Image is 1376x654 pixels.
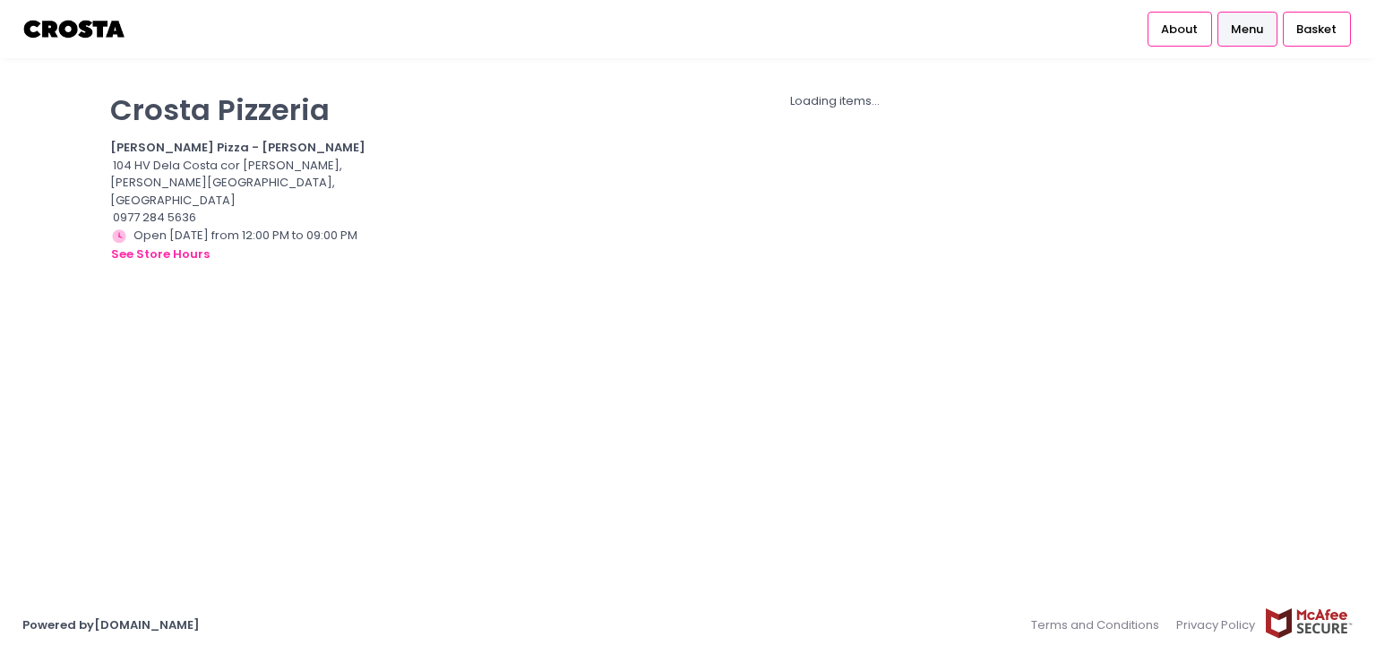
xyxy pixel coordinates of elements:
[1161,21,1198,39] span: About
[110,157,383,210] div: 104 HV Dela Costa cor [PERSON_NAME], [PERSON_NAME][GEOGRAPHIC_DATA], [GEOGRAPHIC_DATA]
[1296,21,1337,39] span: Basket
[110,209,383,227] div: 0977 284 5636
[1148,12,1212,46] a: About
[22,616,200,633] a: Powered by[DOMAIN_NAME]
[1217,12,1277,46] a: Menu
[1231,21,1263,39] span: Menu
[22,13,127,45] img: logo
[1168,607,1265,642] a: Privacy Policy
[1031,607,1168,642] a: Terms and Conditions
[1264,607,1354,639] img: mcafee-secure
[405,92,1266,110] div: Loading items...
[110,245,211,264] button: see store hours
[110,227,383,264] div: Open [DATE] from 12:00 PM to 09:00 PM
[110,139,365,156] b: [PERSON_NAME] Pizza - [PERSON_NAME]
[110,92,383,127] p: Crosta Pizzeria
